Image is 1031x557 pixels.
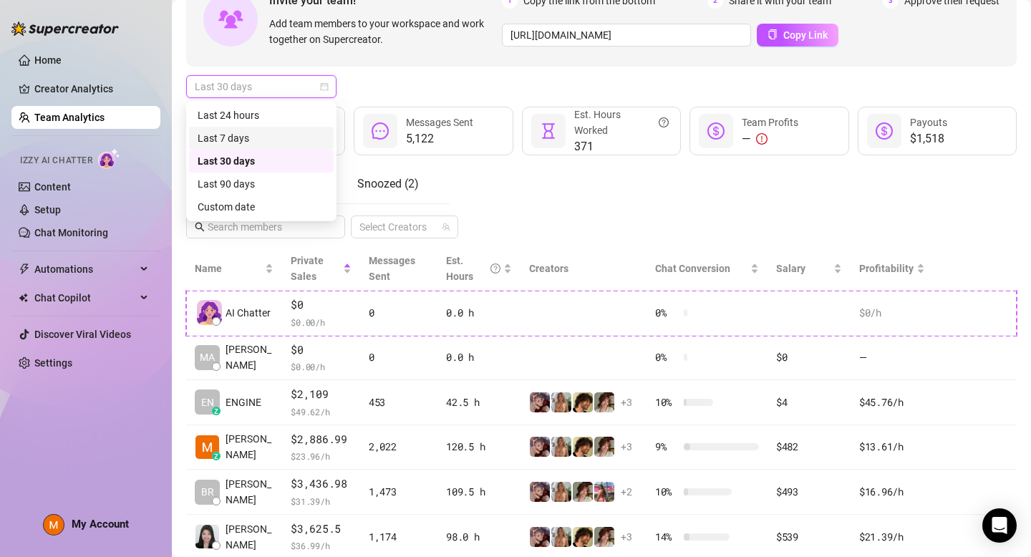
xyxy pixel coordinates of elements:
div: Custom date [198,199,325,215]
span: + 3 [621,439,632,455]
div: 0 [369,349,429,365]
span: Copy Link [783,29,828,41]
span: [PERSON_NAME] [226,342,274,373]
img: AI Chatter [98,148,120,169]
span: search [195,222,205,232]
div: Last 30 days [198,153,325,169]
div: z [212,407,221,415]
span: Payouts [910,117,947,128]
span: Izzy AI Chatter [20,154,92,168]
span: dollar-circle [876,122,893,140]
div: 98.0 h [446,529,512,545]
img: izzy-ai-chatter-avatar-DDCN_rTZ.svg [197,300,222,325]
img: Gloom [530,482,550,502]
div: — [742,130,798,147]
span: Snoozed ( 2 ) [357,177,419,190]
a: Content [34,181,71,193]
span: $0 [291,296,352,314]
span: 10 % [655,394,678,410]
div: Est. Hours Worked [574,107,669,138]
span: $3,436.98 [291,475,352,493]
a: Chat Monitoring [34,227,108,238]
span: Team Profits [742,117,798,128]
div: Last 24 hours [189,104,334,127]
img: Ruby [594,437,614,457]
span: EN [201,394,214,410]
span: $ 0.00 /h [291,359,352,374]
a: Settings [34,357,72,369]
div: 2,022 [369,439,429,455]
span: 5,122 [406,130,473,147]
span: Automations [34,258,136,281]
img: Nicki [594,482,614,502]
img: Johaina Therese… [195,525,219,548]
img: Pam🤍 [551,527,571,547]
div: $539 [776,529,842,545]
div: 120.5 h [446,439,512,455]
span: ENGINE [226,394,261,410]
span: [PERSON_NAME] [226,476,274,508]
span: dollar-circle [707,122,725,140]
img: Gloom [530,392,550,412]
span: 0 % [655,349,678,365]
img: Asmrboyfriend [573,437,593,457]
div: $482 [776,439,842,455]
span: Messages Sent [369,255,415,282]
span: $ 31.39 /h [291,494,352,508]
img: Pam🤍 [551,482,571,502]
div: Est. Hours [446,253,500,284]
img: Pam🤍 [551,392,571,412]
div: 109.5 h [446,484,512,500]
span: Name [195,261,262,276]
div: Custom date [189,195,334,218]
span: MA [200,349,215,365]
span: 14 % [655,529,678,545]
span: message [372,122,389,140]
div: $0 /h [859,305,925,321]
div: Open Intercom Messenger [982,508,1017,543]
img: Asmrboyfriend [573,527,593,547]
td: — [851,336,934,381]
div: Last 90 days [198,176,325,192]
a: Creator Analytics [34,77,149,100]
img: Asmrboyfriend [573,392,593,412]
img: Mila Engine [195,435,219,459]
button: Copy Link [757,24,838,47]
span: exclamation-circle [756,133,768,145]
span: Chat Copilot [34,286,136,309]
div: Last 90 days [189,173,334,195]
img: Gloom [530,437,550,457]
div: 0.0 h [446,305,512,321]
img: Ruby [594,527,614,547]
span: 10 % [655,484,678,500]
a: Team Analytics [34,112,105,123]
img: Pam🤍 [551,437,571,457]
img: Gloom [530,527,550,547]
div: $45.76 /h [859,394,925,410]
div: z [212,452,221,460]
span: BR [201,484,214,500]
div: 1,473 [369,484,429,500]
span: 9 % [655,439,678,455]
div: Last 24 hours [198,107,325,123]
div: Last 7 days [198,130,325,146]
img: Ruby [594,392,614,412]
div: 453 [369,394,429,410]
span: $2,886.99 [291,431,352,448]
span: + 2 [621,484,632,500]
span: Profitability [859,263,914,274]
span: 0 % [655,305,678,321]
th: Creators [521,247,647,291]
span: Add team members to your workspace and work together on Supercreator. [269,16,496,47]
div: 42.5 h [446,394,512,410]
span: question-circle [659,107,669,138]
span: Salary [776,263,805,274]
a: Discover Viral Videos [34,329,131,340]
span: Private Sales [291,255,324,282]
img: logo-BBDzfeDw.svg [11,21,119,36]
span: Messages Sent [406,117,473,128]
span: hourglass [540,122,557,140]
span: Chat Conversion [655,263,730,274]
img: Chat Copilot [19,293,28,303]
a: Home [34,54,62,66]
